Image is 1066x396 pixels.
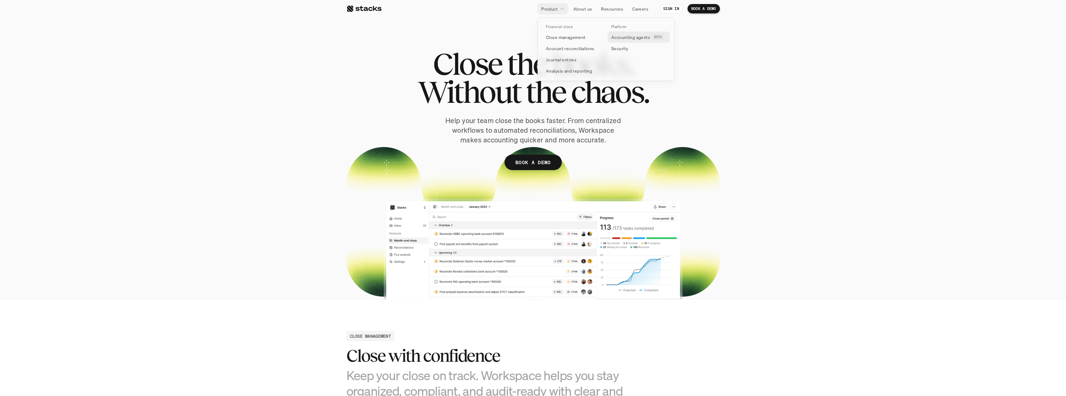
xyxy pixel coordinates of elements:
[608,31,670,43] a: Accounting agentsBETA
[611,45,628,52] p: Security
[515,158,551,167] p: BOOK A DEMO
[541,6,558,12] p: Product
[632,6,648,12] p: Careers
[546,34,586,41] p: Close management
[611,25,627,29] p: Platform
[433,50,501,78] span: Close
[418,78,520,106] span: Without
[608,43,670,54] a: Security
[573,6,592,12] p: About us
[601,6,623,12] p: Resources
[611,34,650,41] p: Accounting agents
[542,31,604,43] a: Close management
[505,155,562,170] a: BOOK A DEMO
[654,35,662,39] h2: BETA
[443,116,623,145] p: Help your team close the books faster. From centralized workflows to automated reconciliations, W...
[570,3,596,14] a: About us
[571,78,649,106] span: chaos.
[663,7,679,11] p: SIGN IN
[597,3,627,14] a: Resources
[346,346,627,365] h2: Close with confidence
[507,50,547,78] span: the
[660,4,683,13] a: SIGN IN
[691,7,716,11] p: BOOK A DEMO
[546,56,576,63] p: Journal entries
[542,43,604,54] a: Account reconciliations
[546,45,594,52] p: Account reconciliations
[546,68,592,74] p: Analysis and reporting
[628,3,652,14] a: Careers
[73,119,101,123] a: Privacy Policy
[526,78,566,106] span: the
[542,54,604,65] a: Journal entries
[350,333,391,339] h2: CLOSE MANAGEMENT
[688,4,720,13] a: BOOK A DEMO
[542,65,604,76] a: Analysis and reporting
[546,25,573,29] p: Financial close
